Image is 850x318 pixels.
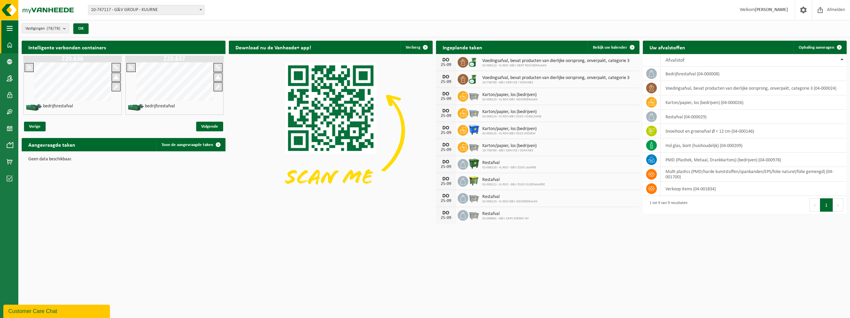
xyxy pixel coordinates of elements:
span: 10-747117 - G&V GROUP - KUURNE [88,5,204,15]
span: 02-008122 - XL ROC -G&V GENT ROOIGEMLAAN [482,64,630,68]
div: 25-09 [439,216,453,220]
td: verkoop items (04-001834) [660,182,847,196]
img: WB-1100-HPE-BE-01 [468,124,480,135]
span: 02-008123 - XL ROC-G&V NOORDERLAAN [482,98,537,102]
div: 25-09 [439,63,453,67]
span: Ophaling aanvragen [799,45,834,50]
div: DO [439,142,453,148]
span: Karton/papier, los (bedrijven) [482,109,541,115]
h4: bedrijfsrestafval [43,104,73,109]
button: Previous [809,198,820,212]
h2: Aangevraagde taken [22,138,82,151]
span: 02-008121 - XL ROC - G&V ESSO OUDENAARDE [482,183,545,187]
td: PMD (Plastiek, Metaal, Drankkartons) (bedrijven) (04-000978) [660,153,847,167]
div: 25-09 [439,148,453,152]
count: (78/78) [47,26,60,31]
span: 02-008125 - XL ROC-G&V ESSO DIEGEM [482,132,537,136]
span: Restafval [482,160,536,166]
button: Verberg [400,41,432,54]
div: 25-09 [439,97,453,101]
h1: Z20.636 [25,56,120,62]
img: WB-2500-GAL-GY-04 [468,90,480,101]
p: Geen data beschikbaar. [28,157,219,162]
div: DO [439,193,453,199]
img: WB-1100-HPE-GN-04 [468,158,480,169]
button: Next [833,198,843,212]
span: 02-008120 - XL ROC - G&V ESSO LAARNE [482,166,536,170]
img: WB-2500-GAL-GY-04 [468,107,480,118]
img: HK-XZ-20-GN-01 [26,103,42,112]
div: 25-09 [439,80,453,84]
span: Volgende [196,122,223,131]
span: Restafval [482,177,545,183]
div: DO [439,108,453,114]
img: WB-2500-GAL-GY-04 [468,192,480,203]
img: WB-1100-HPE-GN-51 [468,175,480,186]
span: 10-738760 - G&V SERVICE / COMINES [482,81,630,85]
a: Toon de aangevraagde taken [156,138,225,151]
button: Vestigingen(78/78) [22,23,69,33]
span: 02-008123 - XL ROC-G&V NOORDERLAAN [482,200,537,204]
span: 02-008124 - XL ROC-G&V ESSO VOGELZANG [482,115,541,119]
div: 25-09 [439,199,453,203]
div: 1 tot 9 van 9 resultaten [646,198,687,212]
button: OK [73,23,89,34]
span: Karton/papier, los (bedrijven) [482,92,537,98]
div: DO [439,74,453,80]
h2: Ingeplande taken [436,41,489,54]
td: karton/papier, los (bedrijven) (04-000026) [660,95,847,110]
span: Bekijk uw kalender [593,45,627,50]
span: 10-747117 - G&V GROUP - KUURNE [88,5,205,15]
button: 1 [820,198,833,212]
span: 10-738760 - G&V SERVICE / COMINES [482,149,537,153]
span: Vorige [24,122,46,131]
h2: Intelligente verbonden containers [22,41,225,54]
div: DO [439,210,453,216]
span: 02-009981 - G&V CAPS ENERGY NV [482,217,529,221]
img: Download de VHEPlus App [229,54,433,207]
div: DO [439,125,453,131]
a: Ophaling aanvragen [793,41,846,54]
div: DO [439,57,453,63]
h1: Z20.637 [127,56,222,62]
td: restafval (04-000029) [660,110,847,124]
span: Afvalstof [665,58,684,63]
h4: bedrijfsrestafval [145,104,175,109]
span: Verberg [406,45,420,50]
iframe: chat widget [3,303,111,318]
img: WB-2500-GAL-GY-04 [468,141,480,152]
h2: Download nu de Vanheede+ app! [229,41,318,54]
span: Vestigingen [25,24,60,34]
span: Restafval [482,194,537,200]
span: Restafval [482,211,529,217]
td: multi plastics (PMD/harde kunststoffen/spanbanden/EPS/folie naturel/folie gemengd) (04-001700) [660,167,847,182]
img: HK-XZ-20-GN-01 [128,103,144,112]
span: Toon de aangevraagde taken [162,143,213,147]
h2: Uw afvalstoffen [643,41,692,54]
div: DO [439,91,453,97]
td: hol glas, bont (huishoudelijk) (04-000209) [660,138,847,153]
td: bedrijfsrestafval (04-000008) [660,67,847,81]
td: voedingsafval, bevat producten van dierlijke oorsprong, onverpakt, categorie 3 (04-000024) [660,81,847,95]
span: Karton/papier, los (bedrijven) [482,143,537,149]
span: Voedingsafval, bevat producten van dierlijke oorsprong, onverpakt, categorie 3 [482,75,630,81]
a: Bekijk uw kalender [588,41,639,54]
div: 25-09 [439,114,453,118]
img: WB-2500-GAL-GY-01 [468,209,480,220]
div: DO [439,176,453,182]
strong: [PERSON_NAME] [755,7,788,12]
img: WB-0140-CU [468,73,480,84]
div: DO [439,159,453,165]
span: Voedingsafval, bevat producten van dierlijke oorsprong, onverpakt, categorie 3 [482,58,630,64]
span: Karton/papier, los (bedrijven) [482,126,537,132]
div: 25-09 [439,165,453,169]
div: 25-09 [439,182,453,186]
div: 25-09 [439,131,453,135]
img: WB-0140-CU [468,56,480,67]
td: snoeihout en groenafval Ø < 12 cm (04-000146) [660,124,847,138]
